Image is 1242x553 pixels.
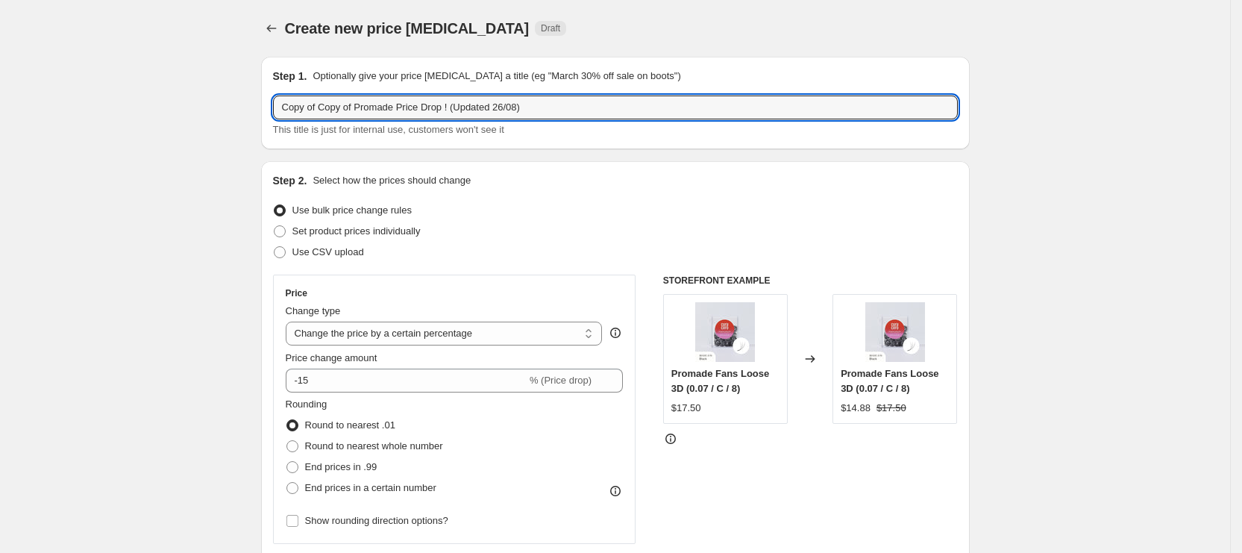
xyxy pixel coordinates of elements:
span: Show rounding direction options? [305,515,448,526]
span: Price change amount [286,352,377,363]
span: Draft [541,22,560,34]
span: Set product prices individually [292,225,421,237]
h6: STOREFRONT EXAMPLE [663,275,958,287]
span: Promade Fans Loose 3D (0.07 / C / 8) [671,368,769,394]
span: Create new price [MEDICAL_DATA] [285,20,530,37]
h2: Step 2. [273,173,307,188]
button: Price change jobs [261,18,282,39]
span: Rounding [286,399,327,410]
h3: Price [286,287,307,299]
span: This title is just for internal use, customers won't see it [273,124,504,135]
input: -15 [286,369,527,393]
p: Select how the prices should change [313,173,471,188]
img: Legend_LoosePromade-01_80x.jpg [865,302,925,362]
div: help [608,325,623,340]
p: Optionally give your price [MEDICAL_DATA] a title (eg "March 30% off sale on boots") [313,69,680,84]
span: Use bulk price change rules [292,204,412,216]
span: Promade Fans Loose 3D (0.07 / C / 8) [841,368,938,394]
span: Use CSV upload [292,246,364,257]
span: Change type [286,305,341,316]
img: Legend_LoosePromade-01_80x.jpg [695,302,755,362]
span: % (Price drop) [530,375,592,386]
h2: Step 1. [273,69,307,84]
strike: $17.50 [876,401,906,416]
div: $14.88 [841,401,871,416]
div: $17.50 [671,401,701,416]
span: End prices in .99 [305,461,377,472]
span: Round to nearest whole number [305,440,443,452]
span: End prices in a certain number [305,482,436,493]
input: 30% off holiday sale [273,96,958,119]
span: Round to nearest .01 [305,419,395,431]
